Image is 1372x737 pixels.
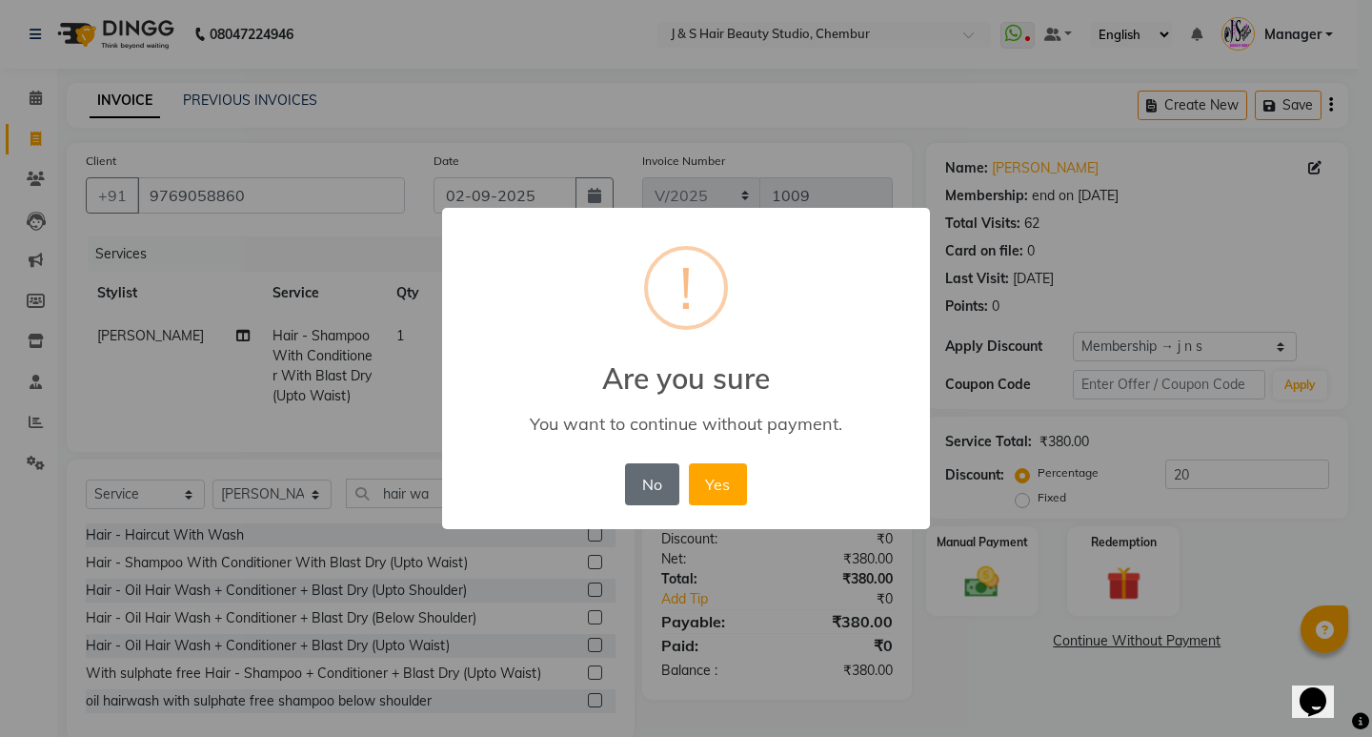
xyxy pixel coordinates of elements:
[689,463,747,505] button: Yes
[470,413,902,435] div: You want to continue without payment.
[625,463,678,505] button: No
[1292,661,1353,718] iframe: chat widget
[442,338,930,396] h2: Are you sure
[679,250,693,326] div: !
